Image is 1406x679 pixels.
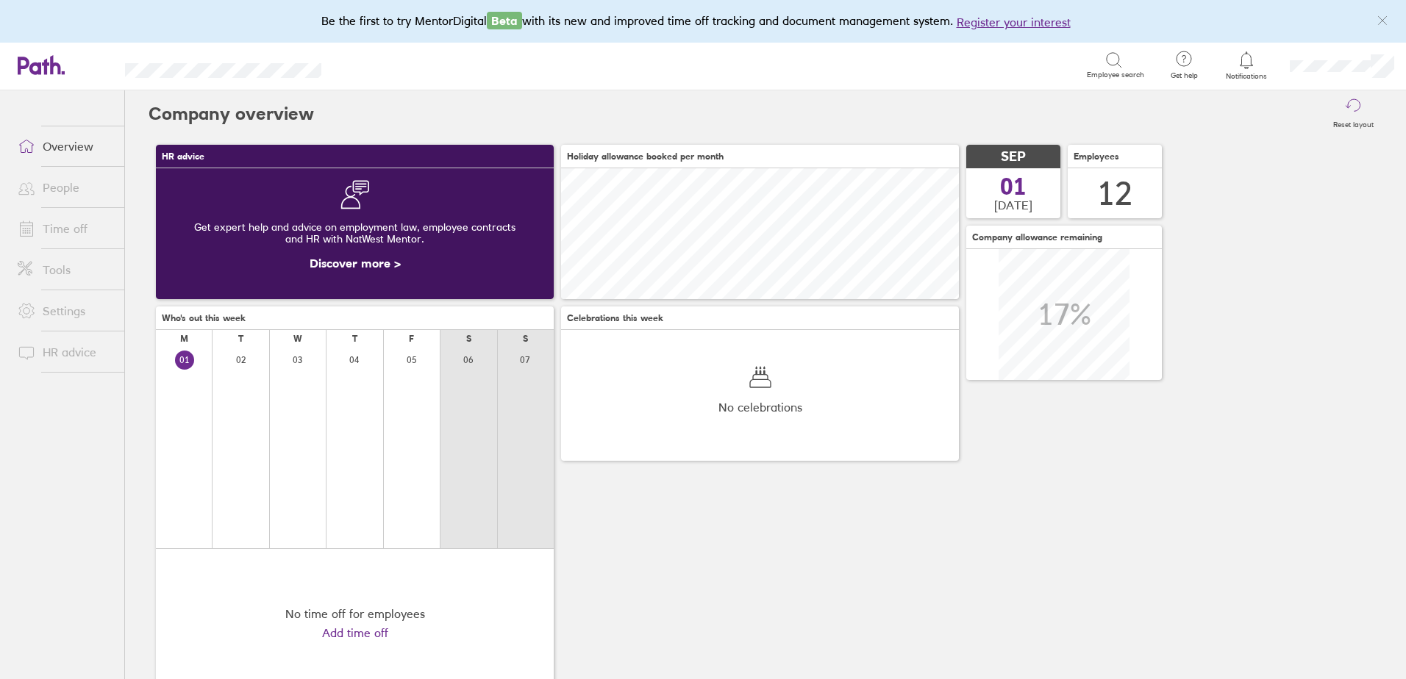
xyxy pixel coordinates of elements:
div: S [466,334,471,344]
span: SEP [1001,149,1026,165]
span: 01 [1000,175,1027,198]
div: T [238,334,243,344]
a: Overview [6,132,124,161]
span: No celebrations [718,400,802,414]
span: Holiday allowance booked per month [567,151,724,162]
span: Beta [487,12,522,29]
div: S [523,334,528,344]
a: Discover more > [310,256,401,270]
div: W [293,334,302,344]
button: Reset layout [1324,90,1382,137]
span: Get help [1160,71,1208,80]
a: HR advice [6,337,124,367]
span: Employees [1074,151,1119,162]
div: F [409,334,414,344]
span: Notifications [1223,72,1271,81]
button: Register your interest [957,13,1071,31]
a: Settings [6,296,124,326]
div: T [352,334,357,344]
label: Reset layout [1324,116,1382,129]
a: People [6,173,124,202]
span: Who's out this week [162,313,246,323]
div: Be the first to try MentorDigital with its new and improved time off tracking and document manage... [321,12,1085,31]
div: 12 [1097,175,1132,212]
span: Employee search [1087,71,1144,79]
a: Add time off [322,626,388,639]
span: Celebrations this week [567,313,663,323]
a: Time off [6,214,124,243]
span: Company allowance remaining [972,232,1102,242]
span: HR advice [162,151,204,162]
span: [DATE] [994,198,1032,212]
div: No time off for employees [285,607,425,620]
div: Get expert help and advice on employment law, employee contracts and HR with NatWest Mentor. [168,209,542,256]
div: Search [361,58,399,71]
a: Notifications [1223,50,1271,81]
div: M [180,334,188,344]
h2: Company overview [149,90,314,137]
a: Tools [6,255,124,284]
